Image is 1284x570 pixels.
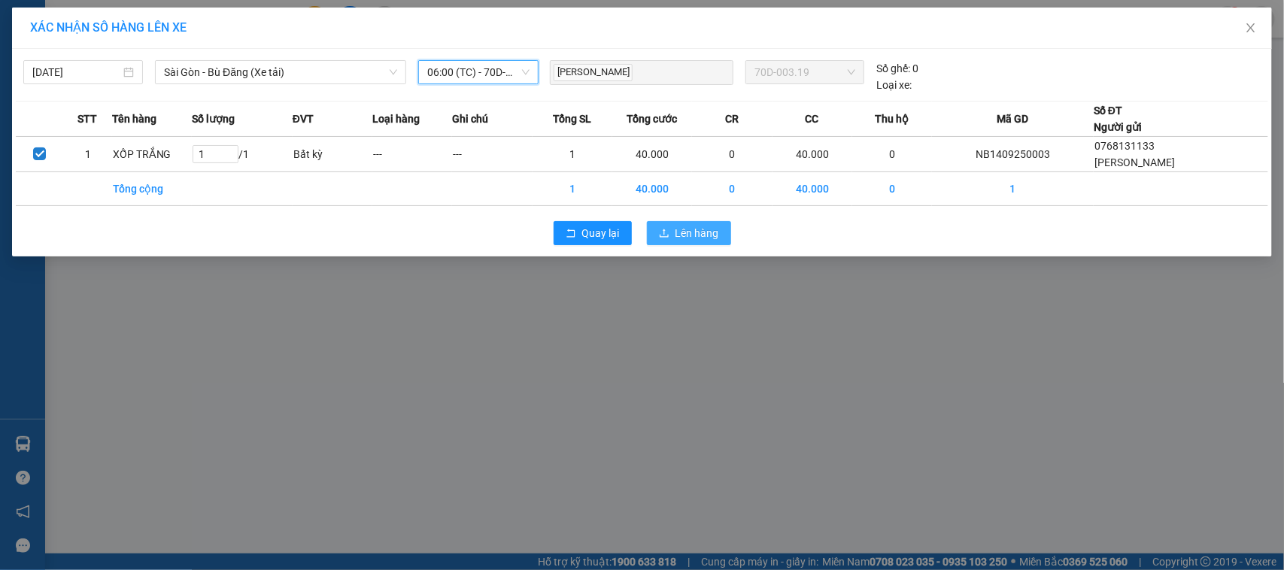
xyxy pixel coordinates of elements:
[1230,8,1272,50] button: Close
[692,137,772,172] td: 0
[112,172,192,206] td: Tổng cộng
[754,61,855,83] span: 70D-003.19
[427,61,529,83] span: 06:00 (TC) - 70D-003.19
[30,20,187,35] span: XÁC NHẬN SỐ HÀNG LÊN XE
[533,172,612,206] td: 1
[77,111,97,127] span: STT
[372,111,420,127] span: Loại hàng
[725,111,739,127] span: CR
[192,111,235,127] span: Số lượng
[553,111,591,127] span: Tổng SL
[876,60,918,77] div: 0
[452,137,532,172] td: ---
[112,137,192,172] td: XỐP TRẮNG
[675,225,719,241] span: Lên hàng
[554,64,633,81] span: [PERSON_NAME]
[852,137,932,172] td: 0
[773,172,852,206] td: 40.000
[647,221,731,245] button: uploadLên hàng
[372,137,452,172] td: ---
[582,225,620,241] span: Quay lại
[554,221,632,245] button: rollbackQuay lại
[692,172,772,206] td: 0
[659,228,669,240] span: upload
[566,228,576,240] span: rollback
[389,68,398,77] span: down
[852,172,932,206] td: 0
[773,137,852,172] td: 40.000
[612,137,692,172] td: 40.000
[533,137,612,172] td: 1
[192,137,293,172] td: / 1
[876,60,910,77] span: Số ghế:
[627,111,677,127] span: Tổng cước
[293,137,372,172] td: Bất kỳ
[997,111,1028,127] span: Mã GD
[1094,102,1142,135] div: Số ĐT Người gửi
[64,137,112,172] td: 1
[876,77,912,93] span: Loại xe:
[293,111,314,127] span: ĐVT
[1094,156,1175,168] span: [PERSON_NAME]
[1245,22,1257,34] span: close
[875,111,909,127] span: Thu hộ
[805,111,818,127] span: CC
[452,111,488,127] span: Ghi chú
[32,64,120,80] input: 14/09/2025
[932,137,1094,172] td: NB1409250003
[112,111,156,127] span: Tên hàng
[932,172,1094,206] td: 1
[1094,140,1155,152] span: 0768131133
[612,172,692,206] td: 40.000
[164,61,397,83] span: Sài Gòn - Bù Đăng (Xe tải)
